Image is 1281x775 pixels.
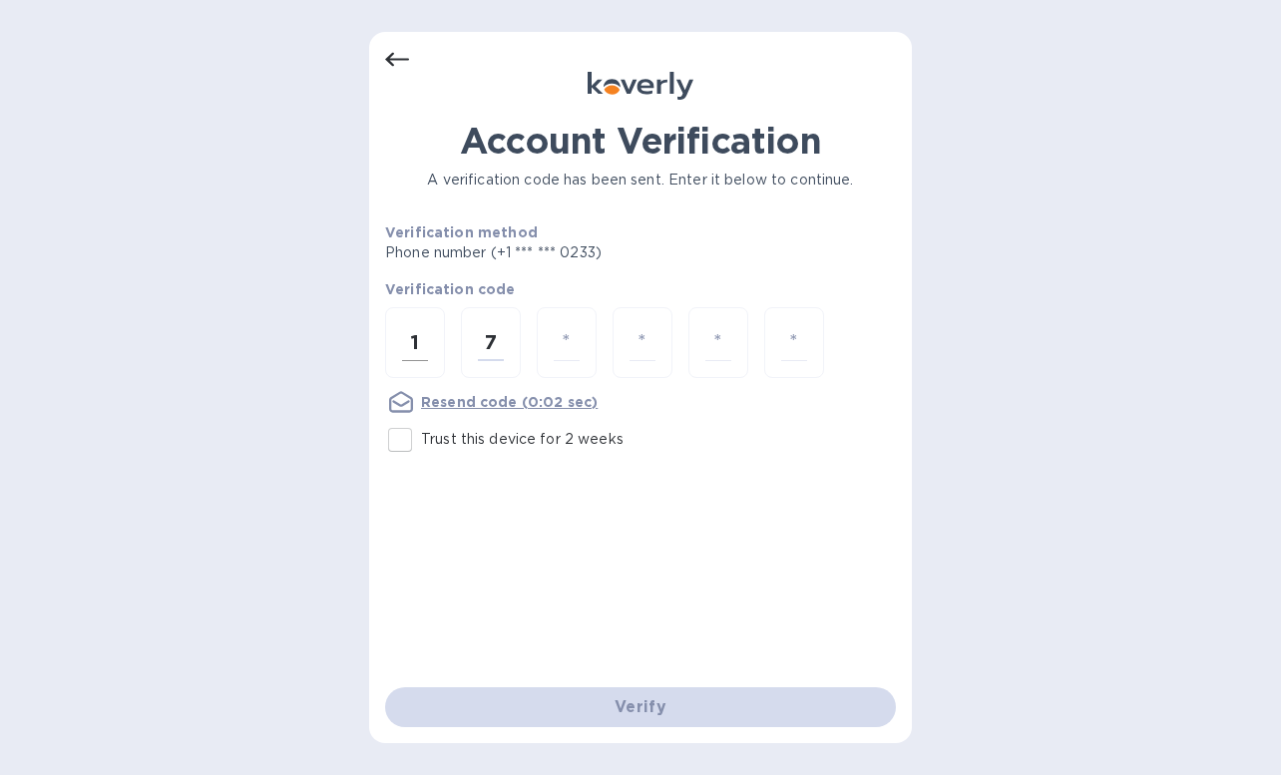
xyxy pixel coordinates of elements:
p: Phone number (+1 *** *** 0233) [385,242,754,263]
p: A verification code has been sent. Enter it below to continue. [385,170,896,191]
b: Verification method [385,224,538,240]
u: Resend code (0:02 sec) [421,394,598,410]
h1: Account Verification [385,120,896,162]
p: Trust this device for 2 weeks [421,429,624,450]
p: Verification code [385,279,896,299]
